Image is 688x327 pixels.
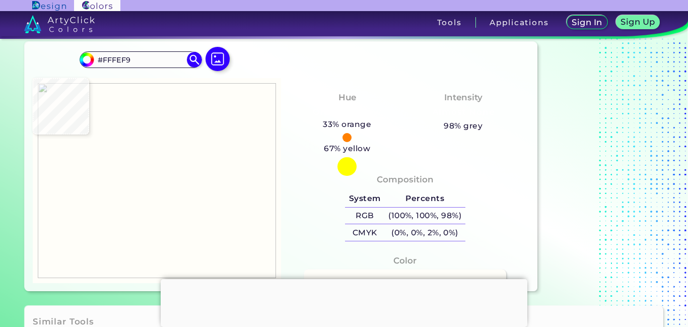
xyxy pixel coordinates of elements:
h5: 67% yellow [320,142,374,155]
img: ArtyClick Design logo [32,1,66,11]
h4: Hue [338,90,356,105]
a: Sign Up [618,16,658,29]
h4: Color [393,253,417,268]
iframe: Advertisement [161,279,527,324]
iframe: Advertisement [541,18,667,296]
h5: 98% grey [444,119,483,133]
h5: (0%, 0%, 2%, 0%) [384,224,465,241]
h3: Almost None [428,106,499,118]
img: logo_artyclick_colors_white.svg [24,15,95,33]
h5: Sign Up [623,18,654,26]
h5: 33% orange [319,118,375,131]
h5: CMYK [345,224,384,241]
input: type color.. [94,53,188,67]
h3: Tools [437,19,462,26]
a: Sign In [569,16,605,29]
img: icon search [187,52,202,67]
h5: System [345,190,384,207]
h4: Intensity [444,90,483,105]
h5: RGB [345,208,384,224]
h4: Composition [377,172,434,187]
h5: Sign In [574,19,601,26]
h3: Orangy Yellow [309,106,386,118]
h5: Percents [384,190,465,207]
img: 32f266b7-ca1c-4dd7-a3dc-aa4876ce8dc0 [38,83,276,279]
h3: Applications [490,19,548,26]
h5: (100%, 100%, 98%) [384,208,465,224]
img: icon picture [205,47,230,71]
